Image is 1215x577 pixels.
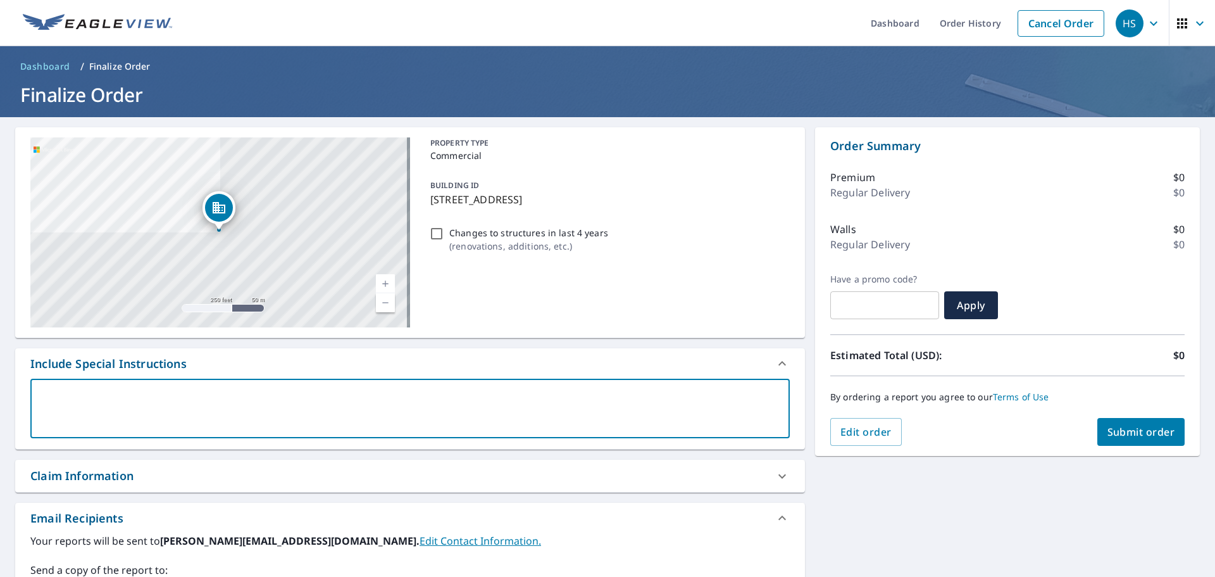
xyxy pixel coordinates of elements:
img: EV Logo [23,14,172,33]
p: By ordering a report you agree to our [830,391,1185,403]
div: Claim Information [30,467,134,485]
div: Include Special Instructions [15,348,805,379]
li: / [80,59,84,74]
p: Order Summary [830,137,1185,155]
p: $0 [1173,237,1185,252]
p: Regular Delivery [830,237,910,252]
div: HS [1116,10,1143,37]
p: $0 [1173,348,1185,363]
p: $0 [1173,185,1185,200]
div: Include Special Instructions [30,355,187,372]
span: Dashboard [20,60,70,73]
p: PROPERTY TYPE [430,137,785,149]
a: Dashboard [15,56,75,77]
p: Changes to structures in last 4 years [449,226,608,239]
nav: breadcrumb [15,56,1200,77]
span: Edit order [840,425,892,439]
a: Current Level 17, Zoom Out [376,293,395,312]
p: Finalize Order [89,60,151,73]
p: [STREET_ADDRESS] [430,192,785,207]
h1: Finalize Order [15,82,1200,108]
label: Your reports will be sent to [30,533,790,548]
p: $0 [1173,222,1185,237]
p: $0 [1173,170,1185,185]
button: Submit order [1097,418,1185,446]
div: Email Recipients [15,503,805,533]
button: Apply [944,291,998,319]
p: Estimated Total (USD): [830,348,1007,363]
div: Email Recipients [30,510,123,527]
a: Terms of Use [993,391,1049,403]
button: Edit order [830,418,902,446]
div: Dropped pin, building 1, Commercial property, 10750 Wilshire Blvd Los Angeles, CA 90024 [202,191,235,231]
p: Premium [830,170,875,185]
b: [PERSON_NAME][EMAIL_ADDRESS][DOMAIN_NAME]. [160,534,420,548]
a: EditContactInfo [420,534,541,548]
span: Submit order [1107,425,1175,439]
a: Cancel Order [1018,10,1104,37]
div: Claim Information [15,460,805,492]
a: Current Level 17, Zoom In [376,274,395,293]
p: ( renovations, additions, etc. ) [449,239,608,253]
p: BUILDING ID [430,180,479,191]
p: Walls [830,222,856,237]
p: Commercial [430,149,785,162]
span: Apply [954,298,988,312]
label: Have a promo code? [830,274,939,285]
p: Regular Delivery [830,185,910,200]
